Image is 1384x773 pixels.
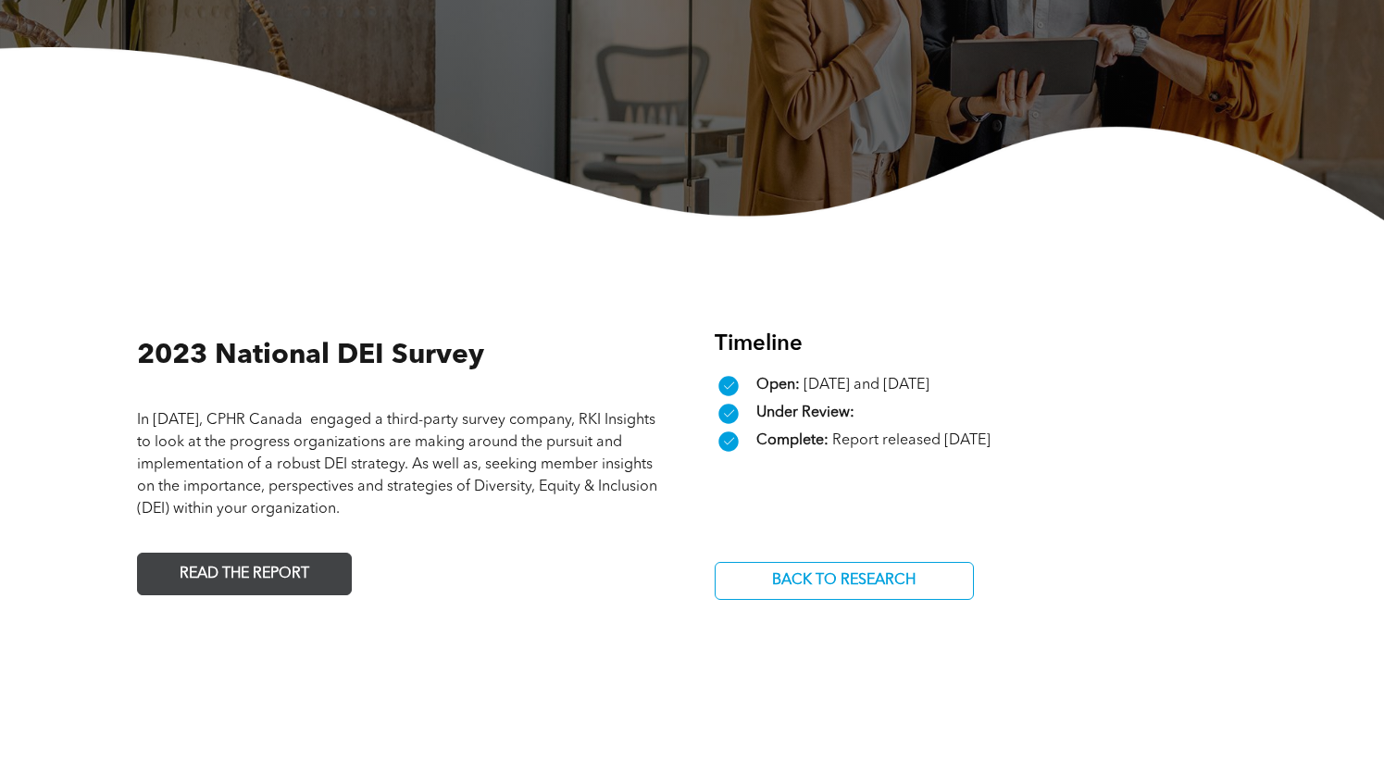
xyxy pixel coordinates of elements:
span: Complete: [756,433,829,448]
span: Open: [756,378,800,393]
a: BACK TO RESEARCH [715,562,974,600]
span: Timeline [715,333,803,355]
span: [DATE] and [DATE] [804,378,929,393]
span: READ THE REPORT [173,556,316,592]
span: Report released [DATE] [832,433,991,448]
a: READ THE REPORT [137,553,352,595]
span: Under Review: [756,405,854,420]
span: In [DATE], CPHR Canada engaged a third-party survey company, RKI Insights to look at the progress... [137,413,657,517]
span: BACK TO RESEARCH [766,563,922,599]
span: 2023 National DEI Survey [137,342,484,369]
